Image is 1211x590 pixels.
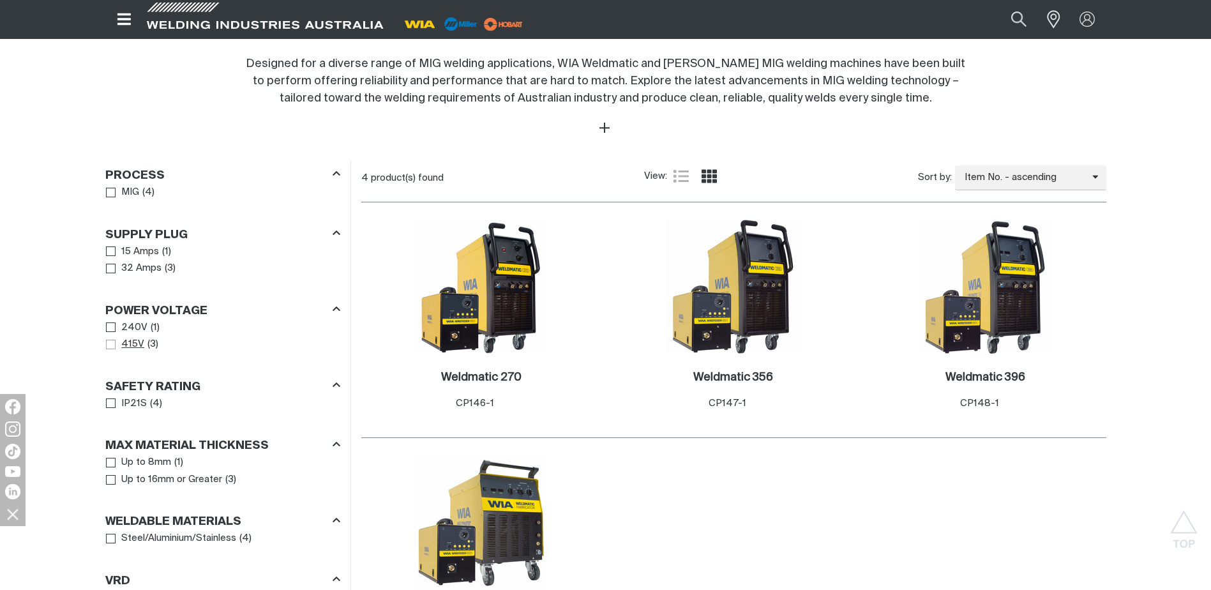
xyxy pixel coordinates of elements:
[2,503,24,525] img: hide socials
[5,466,20,477] img: YouTube
[665,219,802,356] img: Weldmatic 356
[121,531,236,546] span: Steel/Aluminium/Stainless
[121,397,147,411] span: IP21S
[106,243,160,261] a: 15 Amps
[106,184,140,201] a: MIG
[693,370,773,385] a: Weldmatic 356
[361,162,1106,194] section: Product list controls
[105,301,340,319] div: Power Voltage
[121,261,162,276] span: 32 Amps
[644,169,667,184] span: View:
[5,444,20,459] img: TikTok
[174,455,183,470] span: ( 1 )
[106,319,340,353] ul: Power Voltage
[480,19,527,29] a: miller
[106,454,172,471] a: Up to 8mm
[5,399,20,414] img: Facebook
[456,398,494,408] span: CP146-1
[105,515,241,529] h3: Weldable Materials
[441,372,522,383] h2: Weldmatic 270
[225,473,236,487] span: ( 3 )
[673,169,689,184] a: List view
[121,245,159,259] span: 15 Amps
[105,513,340,530] div: Weldable Materials
[709,398,746,408] span: CP147-1
[945,370,1025,385] a: Weldmatic 396
[106,184,340,201] ul: Process
[106,530,340,547] ul: Weldable Materials
[121,185,139,200] span: MIG
[147,337,158,352] span: ( 3 )
[106,395,340,412] ul: Safety Rating
[239,531,252,546] span: ( 4 )
[121,321,147,335] span: 240V
[106,395,147,412] a: IP21S
[945,372,1025,383] h2: Weldmatic 396
[121,455,171,470] span: Up to 8mm
[960,398,999,408] span: CP148-1
[105,380,200,395] h3: Safety Rating
[5,421,20,437] img: Instagram
[150,397,162,411] span: ( 4 )
[121,473,222,487] span: Up to 16mm or Greater
[151,321,160,335] span: ( 1 )
[106,243,340,277] ul: Supply Plug
[1170,510,1198,539] button: Scroll to top
[106,319,148,337] a: 240V
[165,261,176,276] span: ( 3 )
[105,225,340,243] div: Supply Plug
[955,170,1092,185] span: Item No. - ascending
[105,571,340,589] div: VRD
[361,172,645,185] div: 4
[371,173,444,183] span: product(s) found
[162,245,171,259] span: ( 1 )
[5,484,20,499] img: LinkedIn
[981,5,1040,34] input: Product name or item number...
[693,372,773,383] h2: Weldmatic 356
[142,185,154,200] span: ( 4 )
[997,5,1041,34] button: Search products
[918,170,952,185] span: Sort by:
[105,228,188,243] h3: Supply Plug
[105,304,207,319] h3: Power Voltage
[480,15,527,34] img: miller
[106,471,223,488] a: Up to 16mm or Greater
[106,336,145,353] a: 415V
[441,370,522,385] a: Weldmatic 270
[413,219,550,356] img: Weldmatic 270
[917,219,1054,356] img: Weldmatic 396
[105,574,130,589] h3: VRD
[106,454,340,488] ul: Max Material Thickness
[106,530,237,547] a: Steel/Aluminium/Stainless
[106,260,162,277] a: 32 Amps
[105,169,165,183] h3: Process
[105,439,269,453] h3: Max Material Thickness
[105,377,340,395] div: Safety Rating
[105,437,340,454] div: Max Material Thickness
[246,58,965,104] span: Designed for a diverse range of MIG welding applications, WIA Weldmatic and [PERSON_NAME] MIG wel...
[121,337,144,352] span: 415V
[105,166,340,183] div: Process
